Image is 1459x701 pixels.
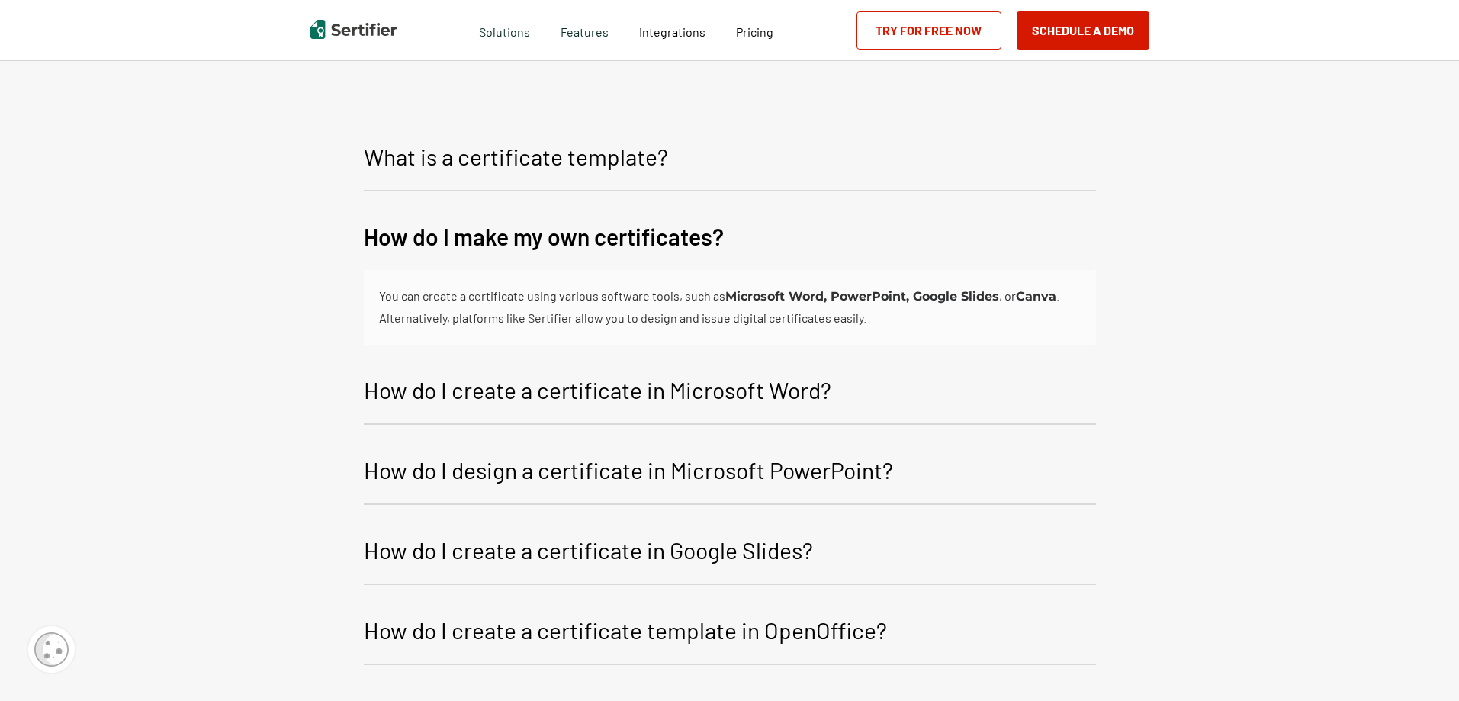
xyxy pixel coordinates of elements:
[1016,289,1056,304] b: Canva
[736,24,773,39] span: Pricing
[364,452,893,488] p: How do I design a certificate in Microsoft PowerPoint?
[364,127,1096,191] button: What is a certificate template?
[639,21,705,40] a: Integrations
[364,532,813,568] p: How do I create a certificate in Google Slides?
[736,21,773,40] a: Pricing
[364,440,1096,505] button: How do I design a certificate in Microsoft PowerPoint?
[364,207,1096,270] button: How do I make my own certificates?
[1383,628,1459,701] iframe: Chat Widget
[364,612,887,648] p: How do I create a certificate template in OpenOffice?
[364,520,1096,585] button: How do I create a certificate in Google Slides?
[364,218,724,255] p: How do I make my own certificates?
[364,600,1096,665] button: How do I create a certificate template in OpenOffice?
[34,632,69,667] img: Cookie Popup Icon
[1017,11,1149,50] button: Schedule a Demo
[310,20,397,39] img: Sertifier | Digital Credentialing Platform
[725,289,999,304] b: Microsoft Word, PowerPoint, Google Slides
[364,360,1096,425] button: How do I create a certificate in Microsoft Word?
[561,21,609,40] span: Features
[639,24,705,39] span: Integrations
[364,270,1096,345] div: How do I make my own certificates?
[856,11,1001,50] a: Try for Free Now
[379,285,1081,330] div: You can create a certificate using various software tools, such as , or . Alternatively, platform...
[364,138,668,175] p: What is a certificate template?
[479,21,530,40] span: Solutions
[364,371,831,408] p: How do I create a certificate in Microsoft Word?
